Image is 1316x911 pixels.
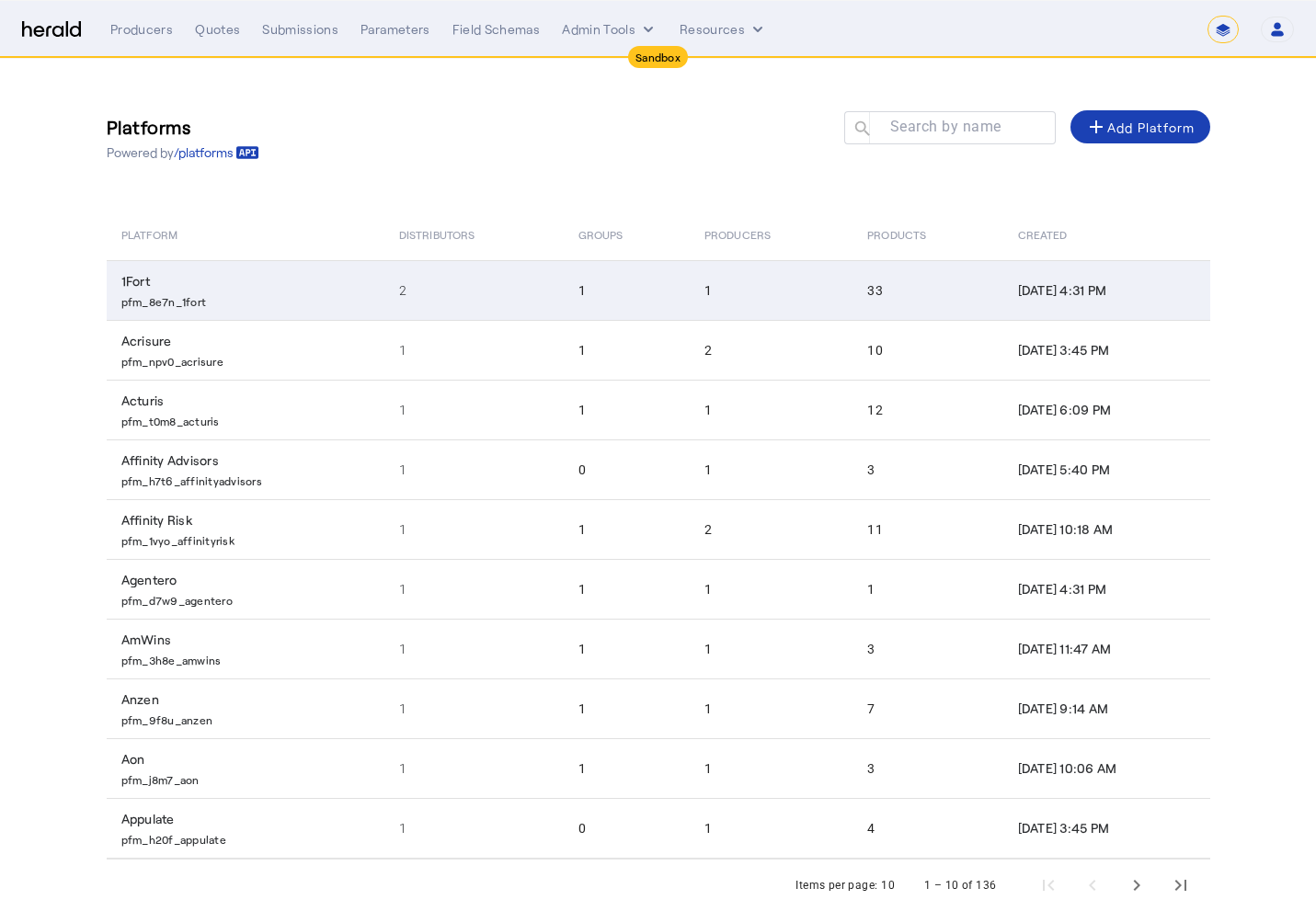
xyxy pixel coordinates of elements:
p: pfm_d7w9_agentero [121,589,378,608]
td: Appulate [107,798,385,859]
td: 4 [853,798,1002,859]
td: 1 [564,619,690,678]
p: Powered by [107,143,259,162]
td: [DATE] 10:06 AM [1003,738,1210,798]
td: [DATE] 3:45 PM [1003,798,1210,859]
div: Submissions [262,20,338,39]
div: Add Platform [1085,116,1196,138]
th: Created [1003,209,1210,260]
td: 1 [690,738,853,798]
p: pfm_npv0_acrisure [121,350,378,369]
td: 1 [384,678,564,738]
p: pfm_t0m8_acturis [121,410,378,428]
th: Distributors [384,209,564,260]
th: Platform [107,209,385,260]
div: Sandbox [628,46,688,68]
td: 2 [384,260,564,320]
td: 1 [564,260,690,320]
div: 1 – 10 of 136 [924,876,996,894]
td: 1 [384,380,564,439]
div: Items per page: [795,876,877,894]
td: 1 [564,320,690,380]
td: [DATE] 4:31 PM [1003,260,1210,320]
mat-icon: search [844,119,875,142]
td: Acturis [107,380,385,439]
td: 1 [384,559,564,619]
td: [DATE] 9:14 AM [1003,678,1210,738]
td: [DATE] 10:18 AM [1003,499,1210,559]
td: 1 [690,678,853,738]
td: 11 [853,499,1002,559]
td: Anzen [107,678,385,738]
img: Herald Logo [22,21,81,39]
td: 1 [564,499,690,559]
mat-icon: add [1085,116,1107,138]
button: Add Platform [1070,110,1210,143]
td: Aon [107,738,385,798]
td: 1 [384,439,564,499]
td: [DATE] 3:45 PM [1003,320,1210,380]
p: pfm_1vyo_affinityrisk [121,530,378,548]
td: [DATE] 4:31 PM [1003,559,1210,619]
td: 1 [564,559,690,619]
td: 10 [853,320,1002,380]
mat-label: Search by name [890,118,1001,135]
th: Groups [564,209,690,260]
td: 1 [384,738,564,798]
td: 1 [853,559,1002,619]
td: 0 [564,798,690,859]
td: 1 [384,798,564,859]
td: 1 [690,380,853,439]
td: 1 [564,380,690,439]
th: Producers [690,209,853,260]
button: Last page [1159,863,1203,907]
td: 2 [690,499,853,559]
td: 1 [384,320,564,380]
td: 3 [853,439,1002,499]
td: 1 [564,738,690,798]
td: 3 [853,738,1002,798]
td: Agentero [107,559,385,619]
td: 1 [690,798,853,859]
td: Affinity Risk [107,499,385,559]
td: AmWins [107,619,385,678]
div: 10 [881,876,895,894]
td: [DATE] 6:09 PM [1003,380,1210,439]
td: 7 [853,678,1002,738]
td: Affinity Advisors [107,439,385,499]
td: 2 [690,320,853,380]
p: pfm_h20f_appulate [121,828,378,847]
div: Field Schemas [452,20,541,39]
td: 1Fort [107,260,385,320]
button: Next page [1115,863,1159,907]
td: 1 [384,499,564,559]
h3: Platforms [107,114,259,140]
button: Resources dropdown menu [680,20,767,39]
div: Producers [110,20,173,39]
div: Quotes [195,20,240,39]
td: 1 [690,559,853,619]
p: pfm_j8m7_aon [121,769,378,787]
td: 33 [853,260,1002,320]
div: Parameters [360,20,430,39]
td: 12 [853,380,1002,439]
p: pfm_h7t6_affinityadvisors [121,470,378,488]
th: Products [853,209,1002,260]
p: pfm_9f8u_anzen [121,709,378,727]
td: [DATE] 11:47 AM [1003,619,1210,678]
p: pfm_8e7n_1fort [121,290,378,309]
td: Acrisure [107,320,385,380]
button: internal dropdown menu [562,20,658,39]
td: 3 [853,619,1002,678]
td: 1 [690,439,853,499]
td: 0 [564,439,690,499]
a: /platforms [174,143,259,162]
td: [DATE] 5:40 PM [1003,439,1210,499]
p: pfm_3h8e_amwins [121,649,378,667]
td: 1 [690,260,853,320]
td: 1 [690,619,853,678]
td: 1 [564,678,690,738]
td: 1 [384,619,564,678]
